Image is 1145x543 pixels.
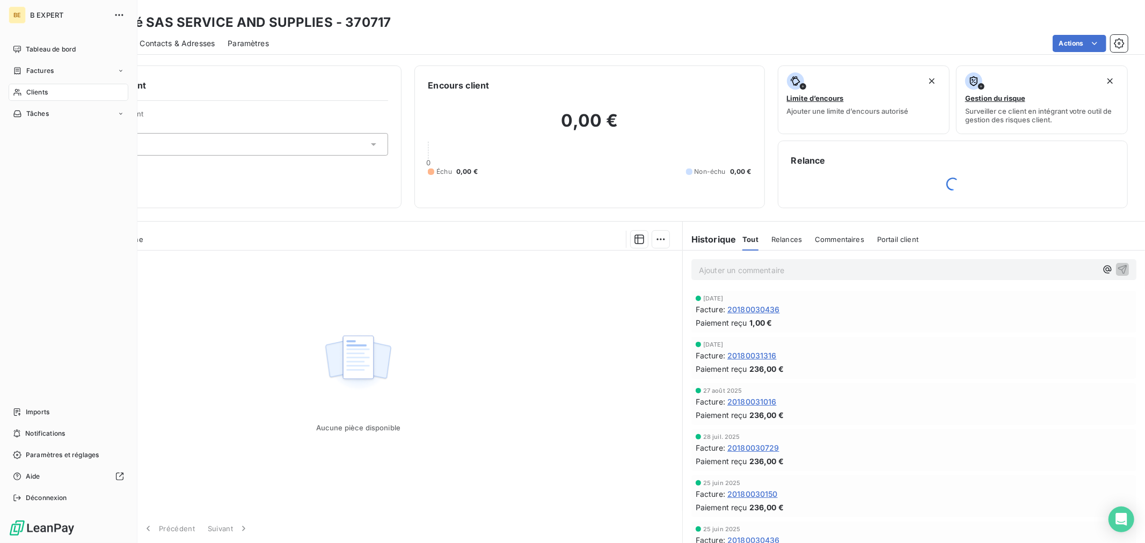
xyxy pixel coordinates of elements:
[965,107,1119,124] span: Surveiller ce client en intégrant votre outil de gestion des risques client.
[1108,507,1134,532] div: Open Intercom Messenger
[703,526,741,532] span: 25 juin 2025
[727,350,777,361] span: 20180031316
[749,409,784,421] span: 236,00 €
[791,154,1114,167] h6: Relance
[696,442,725,453] span: Facture :
[696,350,725,361] span: Facture :
[9,519,75,537] img: Logo LeanPay
[778,65,950,134] button: Limite d’encoursAjouter une limite d’encours autorisé
[749,456,784,467] span: 236,00 €
[1053,35,1106,52] button: Actions
[26,66,54,76] span: Factures
[25,429,65,438] span: Notifications
[965,94,1025,102] span: Gestion du risque
[228,38,269,49] span: Paramètres
[201,517,256,540] button: Suivant
[703,341,724,348] span: [DATE]
[727,396,777,407] span: 20180031016
[26,450,99,460] span: Paramètres et réglages
[696,317,747,328] span: Paiement reçu
[749,363,784,375] span: 236,00 €
[696,456,747,467] span: Paiement reçu
[696,409,747,421] span: Paiement reçu
[749,502,784,513] span: 236,00 €
[703,434,740,440] span: 28 juil. 2025
[696,363,747,375] span: Paiement reçu
[696,396,725,407] span: Facture :
[428,79,489,92] h6: Encours client
[787,94,844,102] span: Limite d’encours
[696,488,725,500] span: Facture :
[86,109,388,124] span: Propriétés Client
[749,317,772,328] span: 1,00 €
[26,407,49,417] span: Imports
[730,167,752,177] span: 0,00 €
[456,167,478,177] span: 0,00 €
[26,472,40,481] span: Aide
[703,295,724,302] span: [DATE]
[30,11,107,19] span: B EXPERT
[696,502,747,513] span: Paiement reçu
[683,233,736,246] h6: Historique
[136,517,201,540] button: Précédent
[727,488,778,500] span: 20180030150
[727,304,780,315] span: 20180030436
[703,480,741,486] span: 25 juin 2025
[140,38,215,49] span: Contacts & Adresses
[9,6,26,24] div: BE
[695,167,726,177] span: Non-échu
[436,167,452,177] span: Échu
[771,235,802,244] span: Relances
[26,493,67,503] span: Déconnexion
[65,79,388,92] h6: Informations client
[94,13,391,32] h3: Société SAS SERVICE AND SUPPLIES - 370717
[742,235,759,244] span: Tout
[696,304,725,315] span: Facture :
[815,235,864,244] span: Commentaires
[324,329,392,396] img: Empty state
[316,423,400,432] span: Aucune pièce disponible
[956,65,1128,134] button: Gestion du risqueSurveiller ce client en intégrant votre outil de gestion des risques client.
[26,45,76,54] span: Tableau de bord
[26,109,49,119] span: Tâches
[9,468,128,485] a: Aide
[703,387,742,394] span: 27 août 2025
[787,107,909,115] span: Ajouter une limite d’encours autorisé
[428,110,751,142] h2: 0,00 €
[26,87,48,97] span: Clients
[426,158,431,167] span: 0
[877,235,918,244] span: Portail client
[727,442,779,453] span: 20180030729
